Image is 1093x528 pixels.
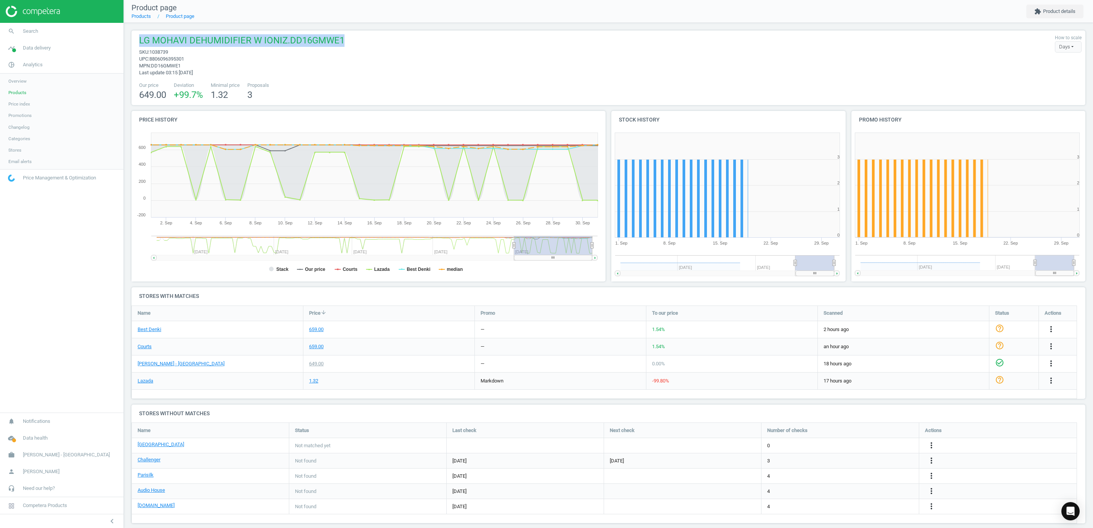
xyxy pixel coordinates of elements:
[8,158,32,165] span: Email alerts
[767,458,770,464] span: 3
[249,221,261,225] tspan: 8. Sep
[953,241,967,245] tspan: 15. Sep
[138,326,161,333] a: Best Denki
[516,221,530,225] tspan: 26. Sep
[767,427,808,434] span: Number of checks
[486,221,501,225] tspan: 24. Sep
[23,418,50,425] span: Notifications
[452,473,598,480] span: [DATE]
[927,471,936,481] button: more_vert
[1077,207,1079,211] text: 1
[927,441,936,451] button: more_vert
[995,324,1004,333] i: help_outline
[652,344,665,349] span: 1.54 %
[23,174,96,181] span: Price Management & Optimization
[343,267,357,272] tspan: Courts
[1047,342,1056,352] button: more_vert
[1047,342,1056,351] i: more_vert
[23,28,38,35] span: Search
[367,221,382,225] tspan: 16. Sep
[851,111,1086,129] h4: Promo history
[138,487,165,494] a: Audio House
[481,360,484,367] div: —
[374,267,390,272] tspan: Lazada
[131,3,177,12] span: Product page
[903,241,915,245] tspan: 8. Sep
[149,49,168,55] span: 1038739
[138,427,151,434] span: Name
[139,49,149,55] span: sku :
[295,503,316,510] span: Not found
[23,485,55,492] span: Need our help?
[767,488,770,495] span: 4
[23,435,48,442] span: Data health
[652,310,678,317] span: To our price
[837,155,840,159] text: 3
[1003,241,1018,245] tspan: 22. Sep
[995,358,1004,367] i: check_circle_outline
[23,45,51,51] span: Data delivery
[308,221,322,225] tspan: 12. Sep
[139,162,146,166] text: 400
[1047,376,1056,385] i: more_vert
[138,456,160,463] a: Challenger
[107,517,117,526] i: chevron_left
[305,267,325,272] tspan: Our price
[452,488,598,495] span: [DATE]
[995,375,1004,384] i: help_outline
[4,414,19,429] i: notifications
[1026,5,1083,18] button: extensionProduct details
[927,471,936,480] i: more_vert
[1047,376,1056,386] button: more_vert
[927,486,936,496] button: more_vert
[447,267,463,272] tspan: median
[481,378,503,384] span: markdown
[8,78,27,84] span: Overview
[927,456,936,465] i: more_vert
[247,90,252,100] span: 3
[546,221,560,225] tspan: 28. Sep
[166,13,194,19] a: Product page
[575,221,590,225] tspan: 30. Sep
[927,502,936,512] button: more_vert
[1047,325,1056,334] i: more_vert
[139,179,146,184] text: 200
[837,181,840,185] text: 2
[131,13,151,19] a: Products
[139,145,146,150] text: 600
[8,147,21,153] span: Stores
[160,221,172,225] tspan: 2. Sep
[837,207,840,211] text: 1
[927,502,936,511] i: more_vert
[309,310,321,317] span: Price
[452,427,476,434] span: Last check
[247,82,269,89] span: Proposals
[1061,502,1080,520] div: Open Intercom Messenger
[23,468,59,475] span: [PERSON_NAME]
[481,310,495,317] span: Promo
[1034,8,1041,15] i: extension
[4,464,19,479] i: person
[190,221,202,225] tspan: 4. Sep
[1055,41,1082,53] div: Days
[149,56,184,62] span: 8806096395301
[139,82,166,89] span: Our price
[1047,359,1056,368] i: more_vert
[995,310,1009,317] span: Status
[610,458,624,464] span: [DATE]
[139,34,345,49] span: LG MOHAVI DEHUMIDIFIER W IONIZ.DD16GMWE1
[927,486,936,496] i: more_vert
[481,343,484,350] div: —
[610,427,635,434] span: Next check
[295,442,330,449] span: Not matched yet
[767,503,770,510] span: 4
[1077,233,1079,237] text: 0
[139,63,151,69] span: mpn :
[131,287,1085,305] h4: Stores with matches
[4,448,19,462] i: work
[1045,310,1061,317] span: Actions
[138,310,151,317] span: Name
[457,221,471,225] tspan: 22. Sep
[427,221,441,225] tspan: 20. Sep
[452,503,598,510] span: [DATE]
